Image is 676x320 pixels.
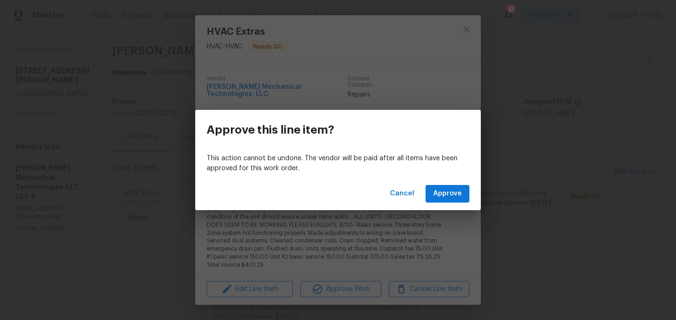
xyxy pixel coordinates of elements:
span: Cancel [390,188,414,200]
button: Approve [426,185,469,203]
button: Cancel [386,185,418,203]
p: This action cannot be undone. The vendor will be paid after all items have been approved for this... [207,154,469,174]
span: Approve [433,188,462,200]
h3: Approve this line item? [207,123,334,136]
